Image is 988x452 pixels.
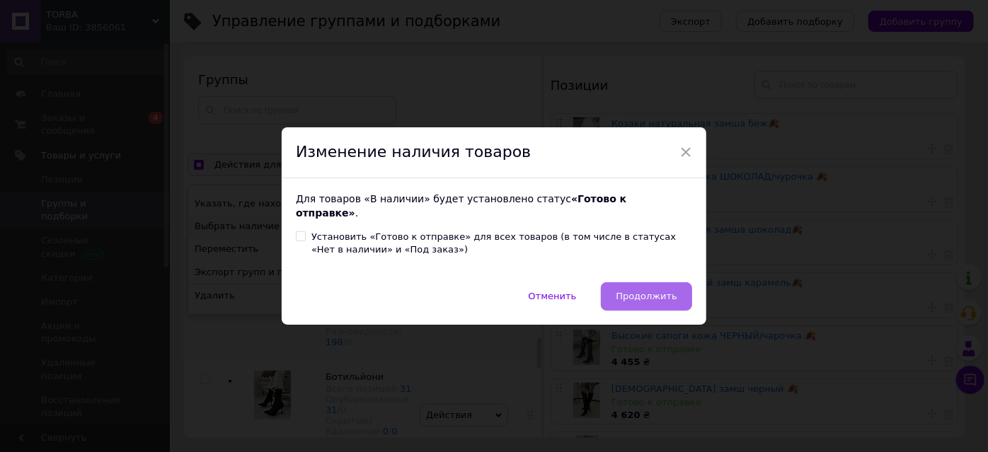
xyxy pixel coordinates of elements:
span: × [679,140,692,164]
button: Отменить [514,282,592,311]
span: Отменить [529,291,577,301]
div: Установить «Готово к отправке» для всех товаров (в том числе в статусах «Нет в наличии» и «Под за... [311,231,692,256]
span: « Готово к отправке » [296,193,626,219]
div: Изменение наличия товаров [282,127,706,178]
span: Продолжить [616,291,677,301]
button: Продолжить [601,282,692,311]
span: Для товаров « В наличии » будет установлено статус . [296,193,626,219]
